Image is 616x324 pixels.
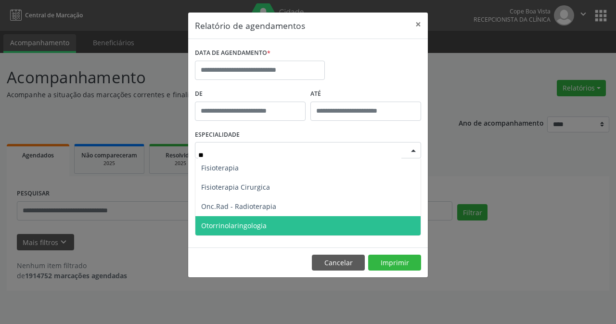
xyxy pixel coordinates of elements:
[195,46,270,61] label: DATA DE AGENDAMENTO
[312,255,365,271] button: Cancelar
[195,19,305,32] h5: Relatório de agendamentos
[201,202,276,211] span: Onc.Rad - Radioterapia
[368,255,421,271] button: Imprimir
[195,87,306,102] label: De
[310,87,421,102] label: ATÉ
[195,128,240,143] label: ESPECIALIDADE
[201,182,270,192] span: Fisioterapia Cirurgica
[201,163,239,172] span: Fisioterapia
[409,13,428,36] button: Close
[201,221,267,230] span: Otorrinolaringologia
